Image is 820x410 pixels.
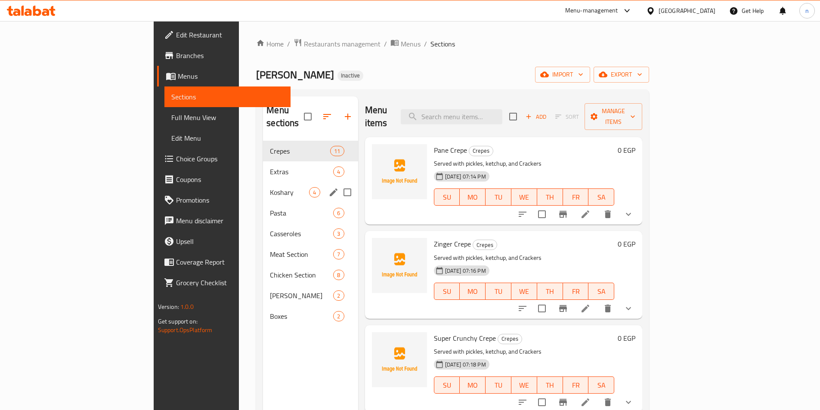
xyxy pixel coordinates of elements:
[157,45,291,66] a: Branches
[580,397,591,407] a: Edit menu item
[486,376,511,394] button: TU
[263,203,358,223] div: Pasta6
[334,250,343,259] span: 7
[588,188,614,206] button: SA
[438,191,457,203] span: SU
[157,148,291,169] a: Choice Groups
[533,205,551,223] span: Select to update
[333,290,344,301] div: items
[511,188,537,206] button: WE
[178,71,284,81] span: Menus
[401,39,421,49] span: Menus
[463,285,482,298] span: MO
[489,191,508,203] span: TU
[176,30,284,40] span: Edit Restaurant
[522,110,550,123] span: Add item
[424,39,427,49] li: /
[434,376,460,394] button: SU
[164,128,291,148] a: Edit Menu
[157,252,291,272] a: Coverage Report
[473,240,497,250] span: Crepes
[542,69,583,80] span: import
[585,103,642,130] button: Manage items
[623,397,634,407] svg: Show Choices
[263,306,358,327] div: Boxes2
[270,311,333,321] span: Boxes
[563,188,589,206] button: FR
[588,376,614,394] button: SA
[537,188,563,206] button: TH
[489,285,508,298] span: TU
[623,209,634,219] svg: Show Choices
[533,299,551,318] span: Select to update
[317,106,337,127] span: Sort sections
[463,191,482,203] span: MO
[176,50,284,61] span: Branches
[434,283,460,300] button: SU
[469,146,493,156] span: Crepes
[524,112,548,122] span: Add
[594,67,649,83] button: export
[463,379,482,392] span: MO
[331,147,343,155] span: 11
[309,187,320,197] div: items
[511,376,537,394] button: WE
[434,332,496,345] span: Super Crunchy Crepe
[553,204,573,225] button: Branch-specific-item
[270,290,333,301] span: [PERSON_NAME]
[592,379,611,392] span: SA
[270,249,333,259] div: Meat Section
[256,38,649,49] nav: breadcrumb
[333,228,344,239] div: items
[263,141,358,161] div: Crepes11
[434,253,615,263] p: Served with pickles, ketchup, and Crackers
[618,332,635,344] h6: 0 EGP
[438,285,457,298] span: SU
[299,108,317,126] span: Select all sections
[270,146,330,156] div: Crepes
[390,38,421,49] a: Menus
[434,188,460,206] button: SU
[263,244,358,265] div: Meat Section7
[333,270,344,280] div: items
[334,292,343,300] span: 2
[489,379,508,392] span: TU
[434,237,471,250] span: Zinger Crepe
[176,236,284,247] span: Upsell
[498,334,522,344] span: Crepes
[270,187,309,197] div: Koshary
[270,228,333,239] span: Casseroles
[566,191,585,203] span: FR
[263,265,358,285] div: Chicken Section8
[176,277,284,288] span: Grocery Checklist
[515,285,534,298] span: WE
[270,166,333,177] div: Extras
[334,271,343,279] span: 8
[157,66,291,86] a: Menus
[618,204,639,225] button: show more
[333,208,344,218] div: items
[486,188,511,206] button: TU
[512,298,533,319] button: sort-choices
[164,107,291,128] a: Full Menu View
[372,144,427,199] img: Pane Crepe
[180,301,194,312] span: 1.0.0
[384,39,387,49] li: /
[158,316,198,327] span: Get support on:
[157,169,291,190] a: Coupons
[430,39,455,49] span: Sections
[512,204,533,225] button: sort-choices
[438,379,457,392] span: SU
[515,191,534,203] span: WE
[623,303,634,314] svg: Show Choices
[263,285,358,306] div: [PERSON_NAME]2
[591,106,635,127] span: Manage items
[263,182,358,203] div: Koshary4edit
[434,144,467,157] span: Pane Crepe
[588,283,614,300] button: SA
[294,38,381,49] a: Restaurants management
[157,231,291,252] a: Upsell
